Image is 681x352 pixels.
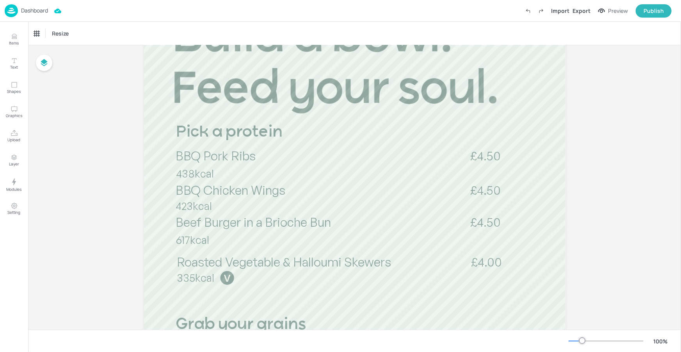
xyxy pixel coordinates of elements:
[644,7,664,15] div: Publish
[535,4,548,18] label: Redo (Ctrl + Y)
[471,148,501,164] span: £4.50
[50,29,70,37] span: Resize
[176,182,285,198] span: BBQ Chicken Wings
[176,167,214,180] span: 438kcal
[21,8,48,13] p: Dashboard
[176,233,209,246] span: 617kcal
[636,4,672,18] button: Publish
[521,4,535,18] label: Undo (Ctrl + Z)
[177,271,214,284] span: 335kcal
[471,182,501,198] span: £4.50
[176,124,283,140] span: Pick a protein
[471,214,501,230] span: £4.50
[177,254,391,270] span: Roasted Vegetable & Halloumi Skewers
[594,5,633,17] button: Preview
[176,317,306,333] span: Grab your grains
[176,199,212,212] span: 423kcal
[651,337,670,345] div: 100 %
[5,4,18,17] img: logo-86c26b7e.jpg
[608,7,628,15] div: Preview
[573,7,590,15] div: Export
[176,214,331,230] span: Beef Burger in a Brioche Bun
[551,7,569,15] div: Import
[471,254,502,270] span: £4.00
[176,148,256,164] span: BBQ Pork Ribs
